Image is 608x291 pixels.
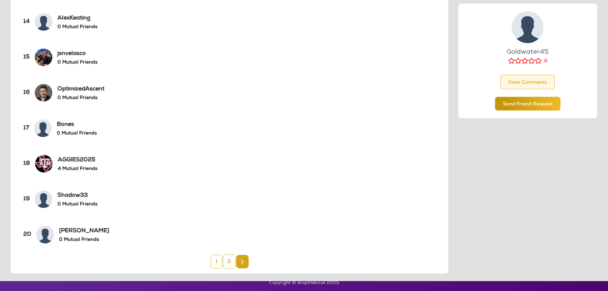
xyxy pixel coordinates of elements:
[35,13,52,31] img: Profile Image
[236,255,249,268] a: Next
[57,131,97,136] h6: 0 Mutual Friends
[57,192,97,199] h6: Shadow33
[495,97,560,111] button: Send Friend Request
[241,259,244,264] img: Next
[57,95,104,101] h6: 0 Mutual Friends
[23,89,30,96] h6: 16
[57,15,97,22] h6: AlexKeating
[35,49,52,66] img: Profile Image
[500,75,555,89] button: View Comments
[59,237,109,243] h6: 0 Mutual Friends
[23,231,31,238] h6: 20
[23,54,30,61] h6: 15
[35,84,52,102] img: Profile Image
[23,19,30,26] h6: 14
[466,48,589,56] h5: Goldwater45
[23,125,29,132] h6: 17
[223,255,236,269] a: 2
[35,155,53,172] img: Profile Image
[512,11,544,43] img: Profile Picture
[59,228,109,235] h6: [PERSON_NAME]
[34,119,52,137] img: Profile Image
[58,157,97,164] h6: AGGIES2025
[57,121,97,128] h6: Bones
[35,190,52,208] img: Profile Image
[57,202,97,207] h6: 0 Mutual Friends
[36,226,54,243] img: Profile Image
[57,60,97,65] h6: 0 Mutual Friends
[57,24,97,30] h6: 0 Mutual Friends
[57,86,104,93] h6: OptimizedAscent
[23,160,30,167] h6: 18
[57,50,97,57] h6: jsnvelasco
[58,166,97,172] h6: 4 Mutual Friends
[23,196,30,203] h6: 19
[544,58,547,65] label: 0
[211,255,222,269] a: 1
